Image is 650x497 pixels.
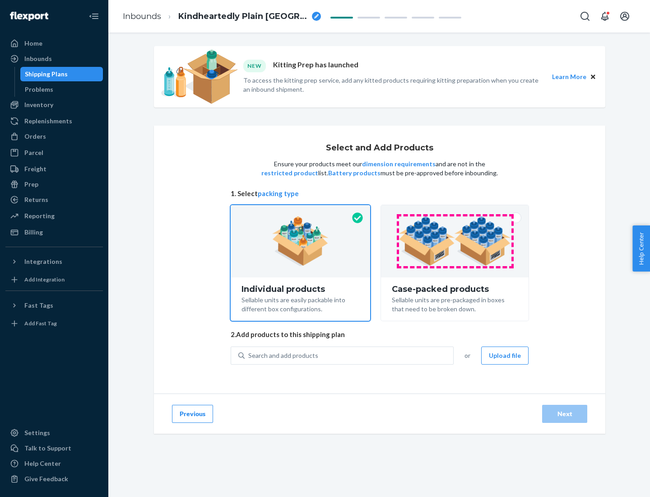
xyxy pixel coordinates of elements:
div: Case-packed products [392,285,518,294]
button: Upload file [481,347,529,365]
button: Next [542,405,587,423]
a: Replenishments [5,114,103,128]
p: Kitting Prep has launched [273,60,358,72]
a: Help Center [5,456,103,471]
button: Give Feedback [5,472,103,486]
a: Inventory [5,98,103,112]
a: Returns [5,192,103,207]
div: Inventory [24,100,53,109]
img: Flexport logo [10,12,48,21]
div: Returns [24,195,48,204]
div: Help Center [24,459,61,468]
a: Home [5,36,103,51]
div: Parcel [24,148,43,157]
div: Add Integration [24,276,65,283]
div: Fast Tags [24,301,53,310]
div: Orders [24,132,46,141]
button: Previous [172,405,213,423]
span: 2. Add products to this shipping plan [231,330,529,339]
a: Orders [5,129,103,144]
div: Reporting [24,211,55,220]
div: Shipping Plans [25,70,68,79]
a: Reporting [5,209,103,223]
button: Close Navigation [85,7,103,25]
span: 1. Select [231,189,529,198]
h1: Select and Add Products [326,144,433,153]
button: Fast Tags [5,298,103,313]
div: Billing [24,228,43,237]
button: Open notifications [596,7,614,25]
a: Inbounds [5,52,103,66]
div: Give Feedback [24,474,68,483]
button: Open account menu [616,7,634,25]
button: Battery products [328,169,381,178]
img: individual-pack.facf35554cb0f1810c75b2bd6df2d64e.png [272,216,329,266]
img: case-pack.59cecea509d18c883b923b81aeac6d0b.png [399,216,511,266]
div: Inbounds [24,54,52,63]
a: Add Integration [5,272,103,287]
a: Shipping Plans [20,67,103,81]
a: Add Fast Tag [5,316,103,331]
div: Sellable units are pre-packaged in boxes that need to be broken down. [392,294,518,314]
button: restricted product [261,169,318,178]
div: Talk to Support [24,444,71,453]
div: Problems [25,85,53,94]
div: Integrations [24,257,62,266]
button: packing type [258,189,299,198]
button: Close [588,72,598,82]
ol: breadcrumbs [116,3,328,30]
span: Kindheartedly Plain Newfoundland [178,11,308,23]
div: Prep [24,180,38,189]
div: Add Fast Tag [24,319,57,327]
div: Sellable units are easily packable into different box configurations. [241,294,359,314]
a: Parcel [5,145,103,160]
p: Ensure your products meet our and are not in the list. must be pre-approved before inbounding. [260,159,499,178]
a: Freight [5,162,103,176]
div: Individual products [241,285,359,294]
button: Learn More [552,72,586,82]
a: Prep [5,177,103,192]
a: Settings [5,426,103,440]
button: Integrations [5,254,103,269]
p: To access the kitting prep service, add any kitted products requiring kitting preparation when yo... [243,76,544,94]
a: Talk to Support [5,441,103,455]
a: Problems [20,82,103,97]
div: Search and add products [248,351,318,360]
div: NEW [243,60,266,72]
div: Freight [24,164,46,173]
div: Replenishments [24,117,72,126]
button: Help Center [632,225,650,272]
button: Open Search Box [576,7,594,25]
a: Inbounds [123,11,161,21]
div: Next [550,409,580,418]
div: Settings [24,428,50,437]
button: dimension requirements [362,159,436,169]
a: Billing [5,225,103,239]
span: or [464,351,470,360]
div: Home [24,39,42,48]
